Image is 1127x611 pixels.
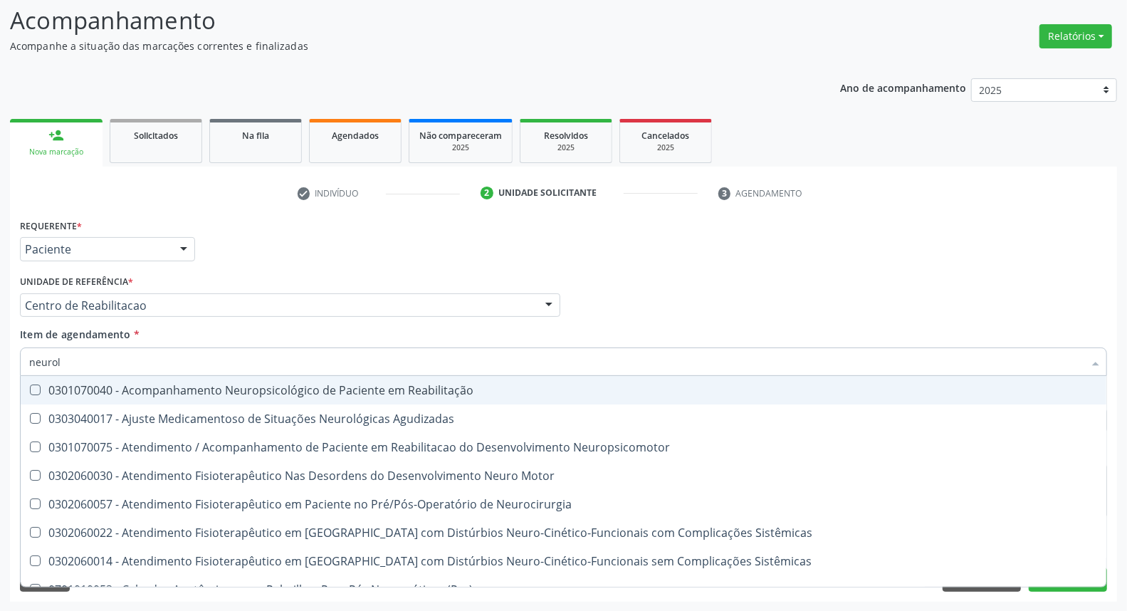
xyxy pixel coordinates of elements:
span: Paciente [25,242,166,256]
div: 2025 [530,142,602,153]
span: Na fila [242,130,269,142]
span: Resolvidos [544,130,588,142]
div: Nova marcação [20,147,93,157]
div: 0302060014 - Atendimento Fisioterapêutico em [GEOGRAPHIC_DATA] com Distúrbios Neuro-Cinético-Func... [29,555,1098,567]
span: Solicitados [134,130,178,142]
button: Relatórios [1039,24,1112,48]
div: Unidade solicitante [498,187,597,199]
div: 0701010053 - Calçados Anatômicos com Palmilhas Para Pés Neuropáticos (Par) [29,584,1098,595]
div: person_add [48,127,64,143]
p: Ano de acompanhamento [840,78,966,96]
p: Acompanhamento [10,3,785,38]
span: Item de agendamento [20,328,131,341]
div: 0302060030 - Atendimento Fisioterapêutico Nas Desordens do Desenvolvimento Neuro Motor [29,470,1098,481]
div: 0301070075 - Atendimento / Acompanhamento de Paciente em Reabilitacao do Desenvolvimento Neuropsi... [29,442,1098,453]
div: 2025 [630,142,701,153]
div: 0303040017 - Ajuste Medicamentoso de Situações Neurológicas Agudizadas [29,413,1098,424]
label: Unidade de referência [20,271,133,293]
span: Cancelados [642,130,690,142]
div: 0302060057 - Atendimento Fisioterapêutico em Paciente no Pré/Pós-Operatório de Neurocirurgia [29,498,1098,510]
div: 0302060022 - Atendimento Fisioterapêutico em [GEOGRAPHIC_DATA] com Distúrbios Neuro-Cinético-Func... [29,527,1098,538]
span: Agendados [332,130,379,142]
div: 0301070040 - Acompanhamento Neuropsicológico de Paciente em Reabilitação [29,385,1098,396]
div: 2 [481,187,493,199]
p: Acompanhe a situação das marcações correntes e finalizadas [10,38,785,53]
span: Centro de Reabilitacao [25,298,531,313]
span: Não compareceram [419,130,502,142]
label: Requerente [20,215,82,237]
input: Buscar por procedimentos [29,348,1084,376]
div: 2025 [419,142,502,153]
